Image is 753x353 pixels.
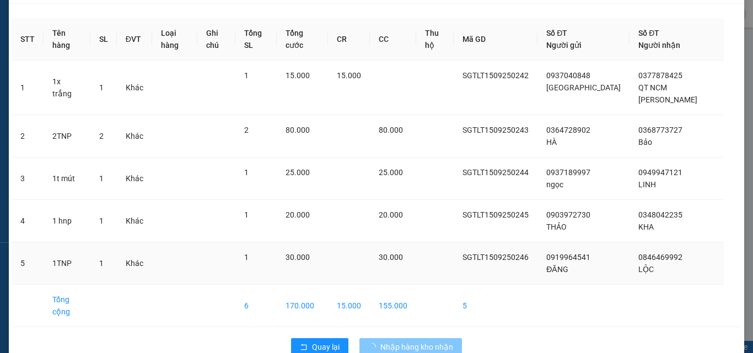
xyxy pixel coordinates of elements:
span: 1 [99,174,104,183]
span: QT NCM [PERSON_NAME] [638,83,697,104]
td: 170.000 [277,285,328,327]
span: LỘC [638,265,654,274]
span: 0377878425 [638,71,682,80]
td: Khác [117,242,152,285]
th: Tổng cước [277,18,328,61]
th: Tổng SL [235,18,277,61]
span: 0364728902 [546,126,590,134]
td: Khác [117,115,152,158]
span: 0348042235 [638,210,682,219]
span: 1 [244,253,249,262]
span: Người nhận [638,41,680,50]
td: 5 [454,285,537,327]
span: 1 [244,168,249,177]
th: Tên hàng [44,18,90,61]
td: 3 [12,158,44,200]
span: 2 [99,132,104,140]
th: CC [370,18,416,61]
th: SL [90,18,117,61]
span: 0919964541 [546,253,590,262]
td: 155.000 [370,285,416,327]
span: 30.000 [379,253,403,262]
span: 20.000 [286,210,310,219]
span: SGTLT1509250243 [462,126,529,134]
span: 25.000 [379,168,403,177]
span: 1 [99,216,104,225]
th: CR [328,18,370,61]
span: SGTLT1509250246 [462,253,529,262]
td: 1x trắng [44,61,90,115]
span: Số ĐT [638,29,659,37]
span: 1 [244,210,249,219]
span: Quay lại [312,341,340,353]
td: Khác [117,158,152,200]
span: Số ĐT [546,29,567,37]
span: 0846469992 [638,253,682,262]
td: 2TNP [44,115,90,158]
span: Nhập hàng kho nhận [380,341,453,353]
span: 30.000 [286,253,310,262]
span: LINH [638,180,656,189]
td: 1 hnp [44,200,90,242]
span: SGTLT1509250245 [462,210,529,219]
td: 1t mút [44,158,90,200]
span: [GEOGRAPHIC_DATA] [546,83,621,92]
span: 0937189997 [546,168,590,177]
span: 1 [99,83,104,92]
td: Khác [117,61,152,115]
span: Người gửi [546,41,582,50]
td: 6 [235,285,277,327]
span: HÀ [546,138,557,146]
td: 15.000 [328,285,370,327]
span: SGTLT1509250242 [462,71,529,80]
span: 1 [244,71,249,80]
span: loading [368,343,380,351]
span: 80.000 [286,126,310,134]
span: rollback [300,343,308,352]
span: 20.000 [379,210,403,219]
span: 0949947121 [638,168,682,177]
span: 15.000 [337,71,361,80]
span: THẢO [546,222,567,231]
th: STT [12,18,44,61]
td: 1TNP [44,242,90,285]
td: 4 [12,200,44,242]
span: 80.000 [379,126,403,134]
span: 0903972730 [546,210,590,219]
td: Khác [117,200,152,242]
span: SGTLT1509250244 [462,168,529,177]
span: 15.000 [286,71,310,80]
span: ĐĂNG [546,265,568,274]
th: Loại hàng [152,18,197,61]
th: ĐVT [117,18,152,61]
td: 5 [12,242,44,285]
td: 1 [12,61,44,115]
span: 25.000 [286,168,310,177]
span: 0937040848 [546,71,590,80]
td: 2 [12,115,44,158]
span: ngọc [546,180,563,189]
span: 0368773727 [638,126,682,134]
span: 1 [99,259,104,268]
span: KHA [638,222,654,231]
span: 2 [244,126,249,134]
td: Tổng cộng [44,285,90,327]
th: Ghi chú [197,18,235,61]
span: Bảo [638,138,652,146]
th: Mã GD [454,18,537,61]
th: Thu hộ [416,18,454,61]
